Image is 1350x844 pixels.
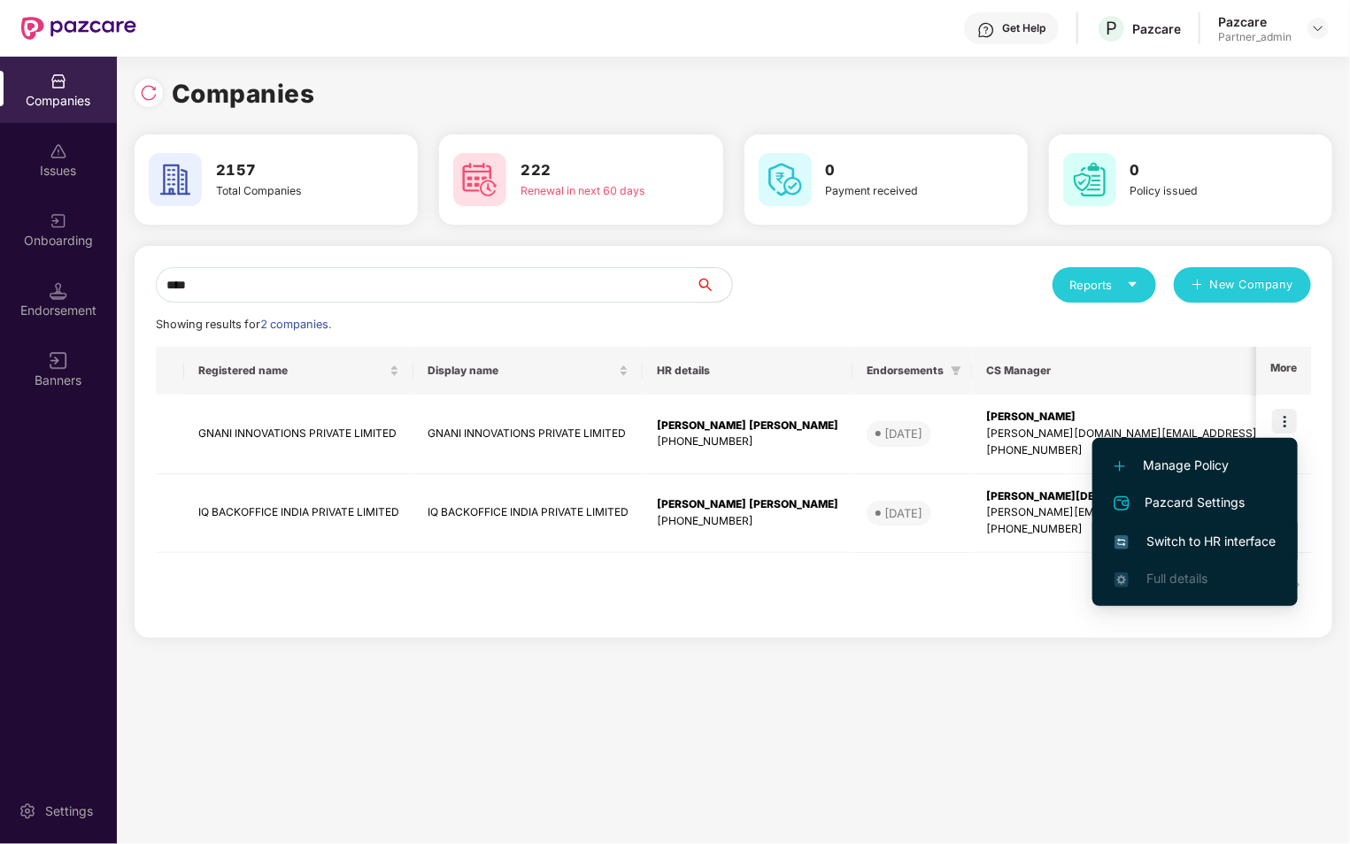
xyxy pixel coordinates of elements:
div: [PERSON_NAME][DOMAIN_NAME][EMAIL_ADDRESS][DOMAIN_NAME] [986,426,1345,442]
td: GNANI INNOVATIONS PRIVATE LIMITED [184,395,413,474]
span: Pazcard Settings [1115,493,1276,514]
div: Policy issued [1130,182,1273,199]
span: search [696,278,732,292]
div: [PHONE_NUMBER] [986,442,1345,459]
img: svg+xml;base64,PHN2ZyBpZD0iQ29tcGFuaWVzIiB4bWxucz0iaHR0cDovL3d3dy53My5vcmcvMjAwMC9zdmciIHdpZHRoPS... [50,73,67,90]
div: [DATE] [884,504,922,522]
button: search [696,267,733,303]
div: [PHONE_NUMBER] [657,513,838,530]
th: More [1256,347,1311,395]
span: New Company [1210,276,1294,294]
span: filter [947,360,965,381]
div: Partner_admin [1218,30,1292,44]
img: icon [1272,409,1297,434]
span: caret-down [1127,279,1138,290]
span: Registered name [198,364,386,378]
div: [PERSON_NAME][DEMOGRAPHIC_DATA] [986,488,1345,505]
img: svg+xml;base64,PHN2ZyBpZD0iRHJvcGRvd24tMzJ4MzIiIHhtbG5zPSJodHRwOi8vd3d3LnczLm9yZy8yMDAwL3N2ZyIgd2... [1311,21,1325,35]
span: P [1106,18,1117,39]
span: filter [951,365,961,376]
span: CS Manager [986,364,1331,378]
div: [PHONE_NUMBER] [986,521,1345,538]
td: GNANI INNOVATIONS PRIVATE LIMITED [413,395,643,474]
div: Total Companies [216,182,359,199]
span: Switch to HR interface [1115,532,1276,551]
img: svg+xml;base64,PHN2ZyB4bWxucz0iaHR0cDovL3d3dy53My5vcmcvMjAwMC9zdmciIHdpZHRoPSIxNi4zNjMiIGhlaWdodD... [1115,572,1129,587]
h3: 2157 [216,159,359,182]
img: svg+xml;base64,PHN2ZyB4bWxucz0iaHR0cDovL3d3dy53My5vcmcvMjAwMC9zdmciIHdpZHRoPSIyNCIgaGVpZ2h0PSIyNC... [1111,493,1132,514]
img: svg+xml;base64,PHN2ZyBpZD0iSGVscC0zMngzMiIgeG1sbnM9Imh0dHA6Ly93d3cudzMub3JnLzIwMDAvc3ZnIiB3aWR0aD... [977,21,995,39]
h3: 222 [521,159,663,182]
div: Pazcare [1218,13,1292,30]
span: Full details [1146,571,1207,586]
span: Showing results for [156,318,331,331]
div: Pazcare [1132,20,1181,37]
div: [PERSON_NAME] [PERSON_NAME] [657,496,838,513]
th: Display name [413,347,643,395]
img: svg+xml;base64,PHN2ZyBpZD0iSXNzdWVzX2Rpc2FibGVkIiB4bWxucz0iaHR0cDovL3d3dy53My5vcmcvMjAwMC9zdmciIH... [50,142,67,160]
img: svg+xml;base64,PHN2ZyB4bWxucz0iaHR0cDovL3d3dy53My5vcmcvMjAwMC9zdmciIHdpZHRoPSI2MCIgaGVpZ2h0PSI2MC... [453,153,506,206]
span: Endorsements [867,364,944,378]
h1: Companies [172,74,315,113]
div: [PERSON_NAME] [PERSON_NAME] [657,418,838,434]
img: svg+xml;base64,PHN2ZyB4bWxucz0iaHR0cDovL3d3dy53My5vcmcvMjAwMC9zdmciIHdpZHRoPSI2MCIgaGVpZ2h0PSI2MC... [1063,153,1116,206]
div: [PERSON_NAME] [986,409,1345,426]
img: svg+xml;base64,PHN2ZyB4bWxucz0iaHR0cDovL3d3dy53My5vcmcvMjAwMC9zdmciIHdpZHRoPSIxMi4yMDEiIGhlaWdodD... [1115,461,1125,472]
div: [PERSON_NAME][EMAIL_ADDRESS][PERSON_NAME][DOMAIN_NAME] [986,504,1345,521]
div: Settings [40,802,98,820]
img: svg+xml;base64,PHN2ZyB3aWR0aD0iMjAiIGhlaWdodD0iMjAiIHZpZXdCb3g9IjAgMCAyMCAyMCIgZmlsbD0ibm9uZSIgeG... [50,212,67,230]
span: Display name [428,364,615,378]
span: plus [1192,279,1203,293]
img: svg+xml;base64,PHN2ZyB3aWR0aD0iMTYiIGhlaWdodD0iMTYiIHZpZXdCb3g9IjAgMCAxNiAxNiIgZmlsbD0ibm9uZSIgeG... [50,352,67,370]
span: 2 companies. [260,318,331,331]
img: svg+xml;base64,PHN2ZyB3aWR0aD0iMTQuNSIgaGVpZ2h0PSIxNC41IiB2aWV3Qm94PSIwIDAgMTYgMTYiIGZpbGw9Im5vbm... [50,282,67,300]
div: Payment received [826,182,968,199]
img: New Pazcare Logo [21,17,136,40]
div: [DATE] [884,425,922,442]
td: IQ BACKOFFICE INDIA PRIVATE LIMITED [413,474,643,554]
img: svg+xml;base64,PHN2ZyBpZD0iU2V0dGluZy0yMHgyMCIgeG1sbnM9Imh0dHA6Ly93d3cudzMub3JnLzIwMDAvc3ZnIiB3aW... [19,802,36,820]
span: Manage Policy [1115,456,1276,475]
th: Registered name [184,347,413,395]
h3: 0 [826,159,968,182]
img: svg+xml;base64,PHN2ZyB4bWxucz0iaHR0cDovL3d3dy53My5vcmcvMjAwMC9zdmciIHdpZHRoPSI2MCIgaGVpZ2h0PSI2MC... [149,153,202,206]
div: Get Help [1002,21,1045,35]
div: [PHONE_NUMBER] [657,434,838,450]
div: Renewal in next 60 days [521,182,663,199]
td: IQ BACKOFFICE INDIA PRIVATE LIMITED [184,474,413,554]
th: HR details [643,347,852,395]
button: plusNew Company [1174,267,1311,303]
h3: 0 [1130,159,1273,182]
img: svg+xml;base64,PHN2ZyB4bWxucz0iaHR0cDovL3d3dy53My5vcmcvMjAwMC9zdmciIHdpZHRoPSIxNiIgaGVpZ2h0PSIxNi... [1115,535,1129,549]
img: svg+xml;base64,PHN2ZyB4bWxucz0iaHR0cDovL3d3dy53My5vcmcvMjAwMC9zdmciIHdpZHRoPSI2MCIgaGVpZ2h0PSI2MC... [759,153,812,206]
img: svg+xml;base64,PHN2ZyBpZD0iUmVsb2FkLTMyeDMyIiB4bWxucz0iaHR0cDovL3d3dy53My5vcmcvMjAwMC9zdmciIHdpZH... [140,84,158,102]
div: Reports [1070,276,1138,294]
